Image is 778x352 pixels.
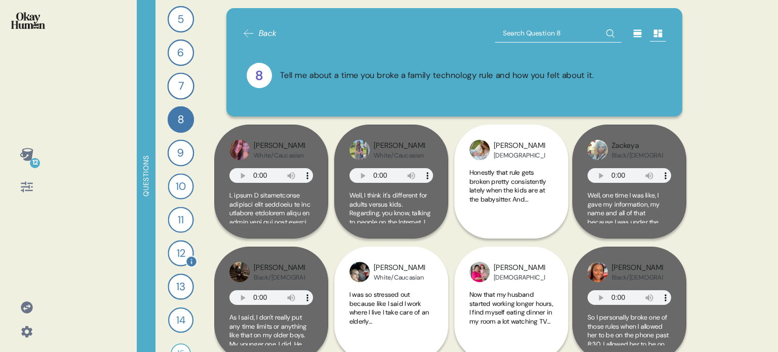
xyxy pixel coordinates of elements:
[588,262,608,282] img: profilepic_31265519416397075.jpg
[168,207,193,232] div: 11
[30,158,40,168] div: 12
[470,140,490,160] img: profilepic_24445423385078954.jpg
[168,240,193,266] div: 12
[612,262,663,273] div: [PERSON_NAME]
[229,140,250,160] img: profilepic_24686900070946614.jpg
[470,262,490,282] img: profilepic_25052726781000260.jpg
[494,273,545,282] div: [DEMOGRAPHIC_DATA]/Latina
[168,6,194,32] div: 5
[349,140,370,160] img: profilepic_24561428313487834.jpg
[374,273,425,282] div: White/Caucasian
[588,140,608,160] img: profilepic_31615577341366918.jpg
[168,273,193,299] div: 13
[494,151,545,160] div: [DEMOGRAPHIC_DATA]/Latina
[167,72,194,99] div: 7
[168,173,193,199] div: 10
[254,151,305,160] div: White/Caucasian
[168,140,194,167] div: 9
[254,273,305,282] div: Black/[DEMOGRAPHIC_DATA]
[612,273,663,282] div: Black/[DEMOGRAPHIC_DATA]
[280,69,594,82] div: Tell me about a time you broke a family technology rule and how you felt about it.
[349,262,370,282] img: profilepic_31468661842780186.jpg
[254,140,305,151] div: [PERSON_NAME]
[374,151,425,160] div: White/Caucasian
[11,12,45,29] img: okayhuman.3b1b6348.png
[247,63,272,88] div: 8
[494,262,545,273] div: [PERSON_NAME]
[229,262,250,282] img: profilepic_25059033633704383.jpg
[168,40,194,66] div: 6
[612,140,663,151] div: Zackeya
[259,27,277,40] span: Back
[168,106,194,133] div: 8
[494,140,545,151] div: [PERSON_NAME]
[374,140,425,151] div: [PERSON_NAME]
[168,307,193,333] div: 14
[495,24,621,43] input: Search Question 8
[254,262,305,273] div: [PERSON_NAME]
[612,151,663,160] div: Black/[DEMOGRAPHIC_DATA]
[374,262,425,273] div: [PERSON_NAME]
